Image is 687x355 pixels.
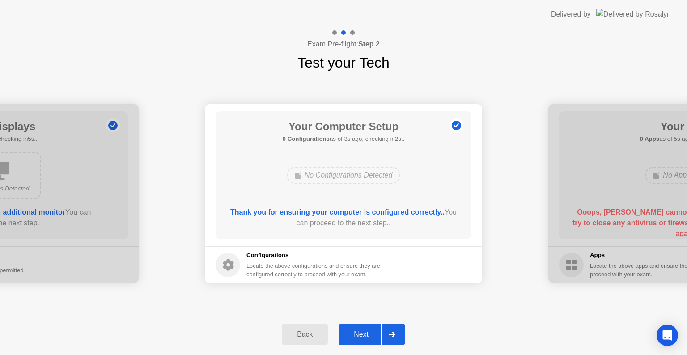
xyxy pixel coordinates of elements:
h1: Test your Tech [297,52,390,73]
h1: Your Computer Setup [283,118,405,135]
h5: as of 3s ago, checking in2s.. [283,135,405,144]
h5: Configurations [246,251,382,260]
b: 0 Configurations [283,135,330,142]
button: Next [339,324,405,345]
div: No Configurations Detected [287,167,401,184]
div: Open Intercom Messenger [657,325,678,346]
div: Delivered by [551,9,591,20]
img: Delivered by Rosalyn [596,9,671,19]
b: Thank you for ensuring your computer is configured correctly.. [230,208,445,216]
div: Back [284,330,325,338]
div: Locate the above configurations and ensure they are configured correctly to proceed with your exam. [246,262,382,279]
div: Next [341,330,381,338]
div: You can proceed to the next step.. [229,207,459,228]
h4: Exam Pre-flight: [307,39,380,50]
button: Back [282,324,328,345]
b: Step 2 [358,40,380,48]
